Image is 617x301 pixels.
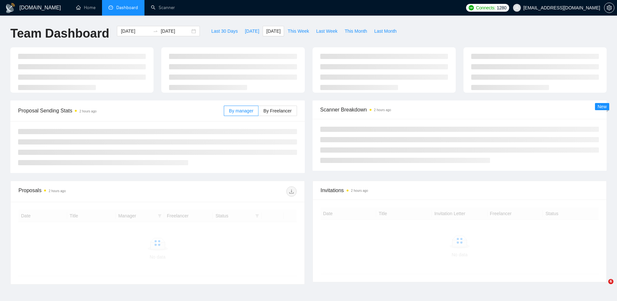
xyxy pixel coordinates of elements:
span: This Month [345,28,367,35]
span: This Week [288,28,309,35]
span: By manager [229,108,253,113]
iframe: Intercom live chat [595,279,611,295]
a: homeHome [76,5,96,10]
span: By Freelancer [263,108,291,113]
input: Start date [121,28,150,35]
time: 2 hours ago [374,108,391,112]
span: Scanner Breakdown [320,106,599,114]
span: dashboard [109,5,113,10]
a: searchScanner [151,5,175,10]
span: 1280 [497,4,507,11]
span: New [598,104,607,109]
button: [DATE] [241,26,263,36]
img: upwork-logo.png [469,5,474,10]
span: to [153,29,158,34]
button: [DATE] [263,26,284,36]
span: Invitations [321,186,599,194]
time: 2 hours ago [79,110,97,113]
span: [DATE] [266,28,280,35]
span: [DATE] [245,28,259,35]
button: setting [604,3,614,13]
span: swap-right [153,29,158,34]
span: Dashboard [116,5,138,10]
span: 6 [608,279,613,284]
img: logo [5,3,16,13]
span: Connects: [476,4,495,11]
button: Last Week [313,26,341,36]
time: 2 hours ago [351,189,368,192]
button: This Week [284,26,313,36]
a: setting [604,5,614,10]
h1: Team Dashboard [10,26,109,41]
button: Last Month [371,26,400,36]
span: Last Month [374,28,396,35]
input: End date [161,28,190,35]
span: user [515,6,519,10]
time: 2 hours ago [49,189,66,193]
button: Last 30 Days [208,26,241,36]
div: Proposals [18,186,157,197]
button: This Month [341,26,371,36]
span: Proposal Sending Stats [18,107,224,115]
span: Last Week [316,28,337,35]
span: Last 30 Days [211,28,238,35]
